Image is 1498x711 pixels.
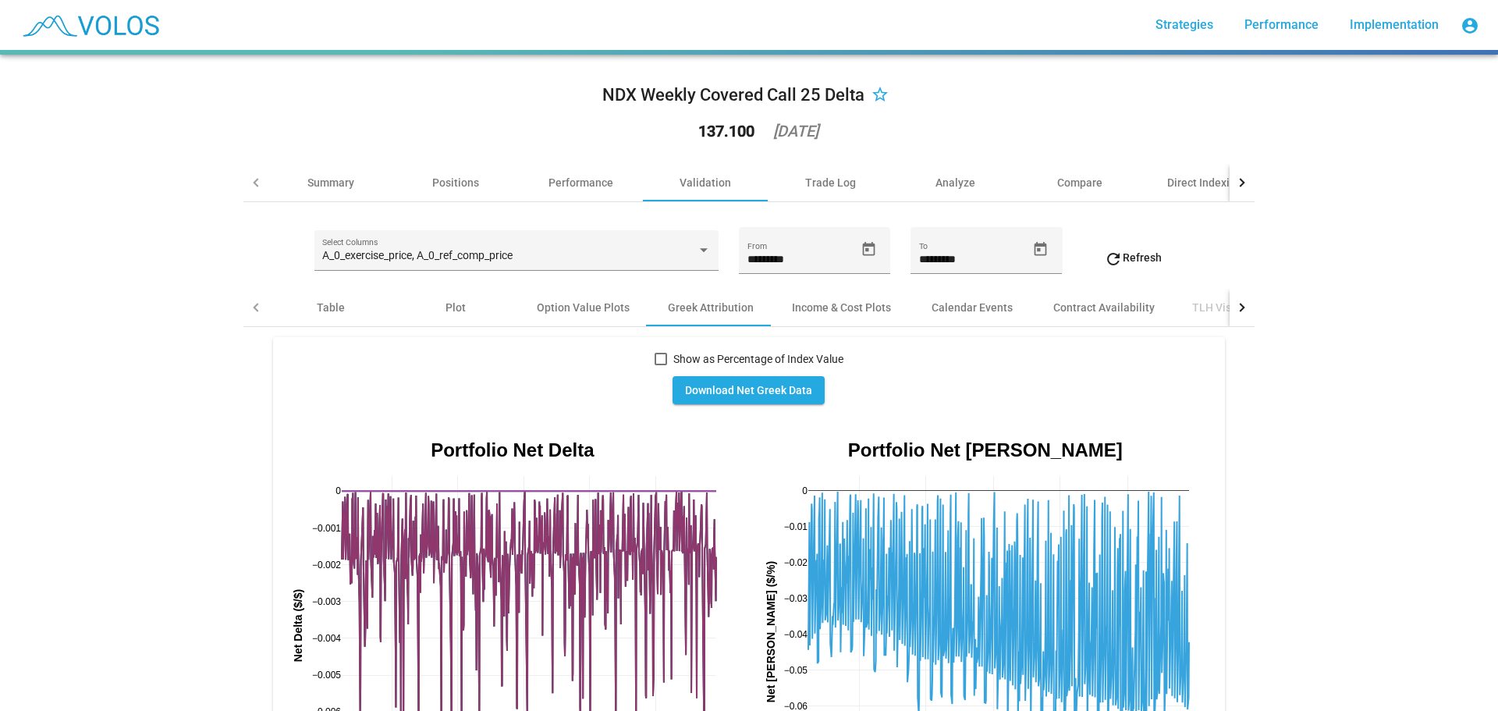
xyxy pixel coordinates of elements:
div: [DATE] [773,123,818,139]
div: Greek Attribution [668,300,754,315]
div: Contract Availability [1053,300,1155,315]
span: Download Net Greek Data [685,384,812,396]
div: Trade Log [805,175,856,190]
span: Strategies [1155,17,1213,32]
span: A_0_exercise_price, A_0_ref_comp_price [322,249,513,261]
mat-icon: star_border [871,87,889,105]
button: Download Net Greek Data [673,376,825,404]
div: Calendar Events [932,300,1013,315]
button: Refresh [1092,244,1174,272]
a: Performance [1232,11,1331,39]
div: Table [317,300,345,315]
img: blue_transparent.png [12,5,167,44]
div: Option Value Plots [537,300,630,315]
div: TLH Visualizations [1192,300,1287,315]
span: Show as Percentage of Index Value [673,350,843,368]
div: 137.100 [698,123,754,139]
a: Strategies [1143,11,1226,39]
span: Implementation [1350,17,1439,32]
div: Compare [1057,175,1102,190]
div: Performance [548,175,613,190]
a: Implementation [1337,11,1451,39]
button: Open calendar [1027,236,1054,263]
span: Refresh [1104,251,1162,264]
div: Positions [432,175,479,190]
span: Performance [1244,17,1319,32]
div: Analyze [935,175,975,190]
div: Direct Indexing [1167,175,1242,190]
div: NDX Weekly Covered Call 25 Delta [602,83,864,108]
button: Open calendar [855,236,882,263]
mat-icon: refresh [1104,250,1123,268]
div: Summary [307,175,354,190]
mat-icon: account_circle [1461,16,1479,35]
div: Validation [680,175,731,190]
div: Income & Cost Plots [792,300,891,315]
div: Plot [445,300,466,315]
